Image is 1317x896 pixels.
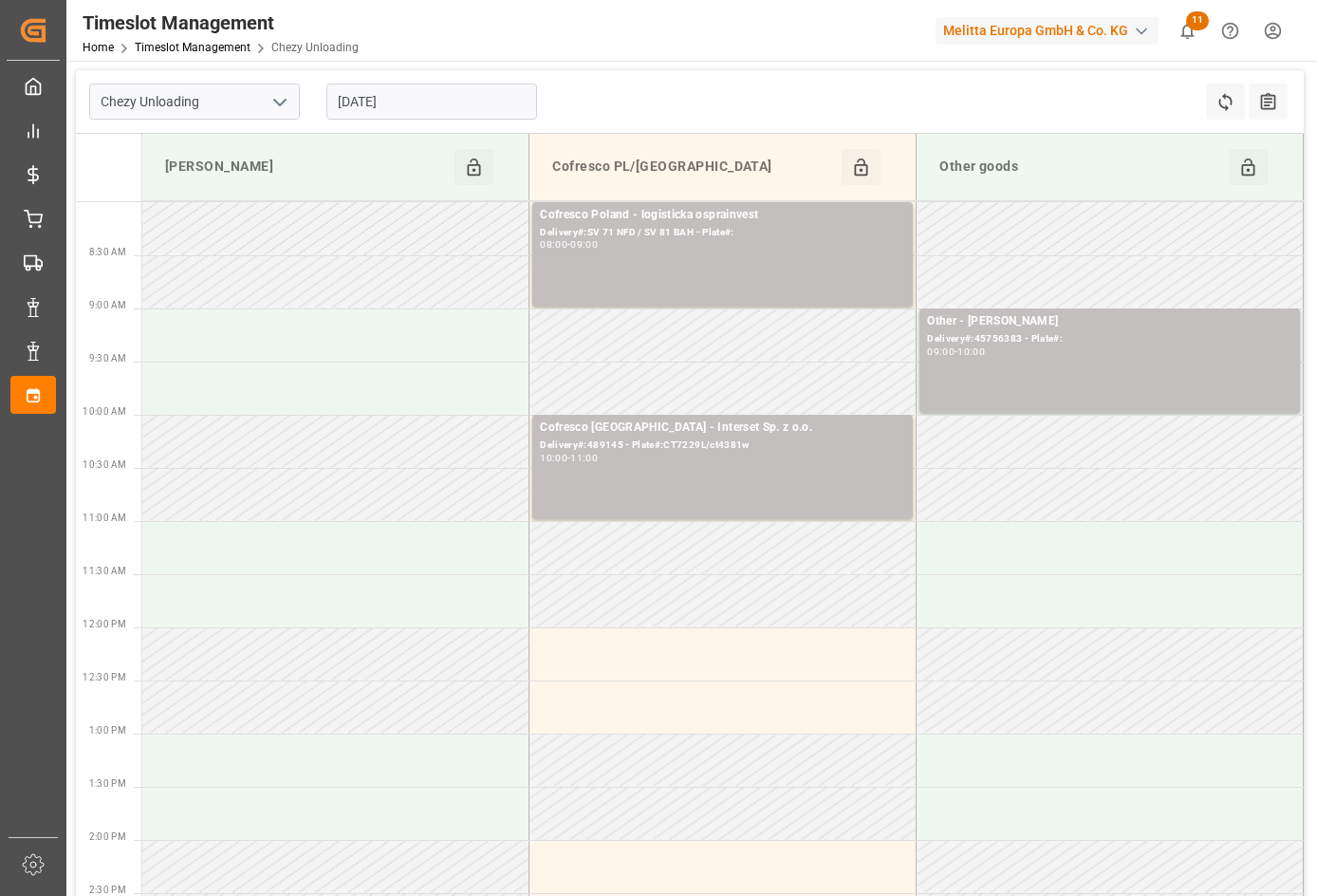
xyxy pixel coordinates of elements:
div: 10:00 [957,347,985,356]
button: show 11 new notifications [1166,9,1209,52]
input: DD-MM-YYYY [326,84,537,120]
a: Home [83,41,114,54]
div: Timeslot Management [83,9,359,37]
div: [PERSON_NAME] [158,149,454,185]
span: 8:30 AM [89,247,126,257]
div: 08:00 [540,240,567,249]
span: 12:30 PM [83,672,126,682]
div: Delivery#:SV 71 NFD / SV 81 BAH - Plate#: [540,225,905,241]
div: 10:00 [540,454,567,462]
span: 12:00 PM [83,619,126,629]
span: 1:30 PM [89,778,126,789]
div: Other - [PERSON_NAME] [927,312,1292,331]
div: Delivery#:489145 - Plate#:CT7229L/ct4381w [540,438,905,454]
div: - [567,454,570,462]
a: Timeslot Management [135,41,250,54]
span: 9:30 AM [89,353,126,364]
div: - [567,240,570,249]
div: Cofresco PL/[GEOGRAPHIC_DATA] [545,149,841,185]
div: Cofresco [GEOGRAPHIC_DATA] - Interset Sp. z o.o. [540,419,905,438]
span: 11:00 AM [83,513,126,523]
span: 11:30 AM [83,566,126,576]
div: 11:00 [570,454,598,462]
span: 1:00 PM [89,725,126,736]
div: - [955,347,957,356]
span: 2:30 PM [89,885,126,895]
div: Other goods [932,149,1228,185]
span: 11 [1186,11,1209,30]
div: 09:00 [570,240,598,249]
span: 10:30 AM [83,459,126,470]
button: Help Center [1209,9,1252,52]
div: Cofresco Poland - logisticka osprainvest [540,206,905,225]
span: 9:00 AM [89,300,126,310]
div: Melitta Europa GmbH & Co. KG [936,17,1159,45]
button: Melitta Europa GmbH & Co. KG [936,12,1166,48]
input: Type to search/select [89,84,300,120]
span: 10:00 AM [83,406,126,417]
div: Delivery#:45756383 - Plate#: [927,331,1292,347]
div: 09:00 [927,347,955,356]
span: 2:00 PM [89,831,126,842]
button: open menu [265,87,293,117]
